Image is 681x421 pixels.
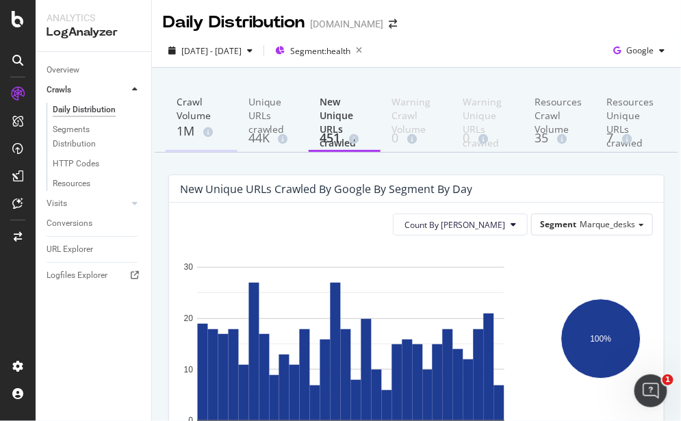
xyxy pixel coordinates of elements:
[590,334,611,344] text: 100%
[463,129,513,147] div: 0
[177,95,227,123] div: Crawl Volume
[47,63,142,77] a: Overview
[320,129,370,147] div: 451
[663,374,673,385] span: 1
[53,103,116,117] div: Daily Distribution
[53,177,142,191] a: Resources
[310,17,383,31] div: [DOMAIN_NAME]
[47,83,128,97] a: Crawls
[320,95,370,129] div: New Unique URLs crawled
[404,219,505,231] span: Count By Day
[47,242,142,257] a: URL Explorer
[580,218,635,230] span: Marque_desks
[184,263,194,272] text: 30
[177,123,227,140] div: 1M
[248,95,298,129] div: Unique URLs crawled
[184,314,194,324] text: 20
[184,365,194,374] text: 10
[626,44,654,56] span: Google
[608,40,670,62] button: Google
[463,95,513,129] div: Warning Unique URLs crawled
[180,182,472,196] div: New Unique URLs crawled by google by Segment by Day
[393,214,528,235] button: Count By [PERSON_NAME]
[47,242,93,257] div: URL Explorer
[163,11,305,34] div: Daily Distribution
[535,95,585,129] div: Resources Crawl Volume
[47,11,140,25] div: Analytics
[53,123,129,151] div: Segments Distribution
[391,129,441,147] div: 0
[163,40,258,62] button: [DATE] - [DATE]
[47,63,79,77] div: Overview
[47,216,142,231] a: Conversions
[47,83,71,97] div: Crawls
[47,268,107,283] div: Logfiles Explorer
[248,129,298,147] div: 44K
[391,95,441,129] div: Warning Crawl Volume
[606,95,656,129] div: Resources Unique URLs crawled
[389,19,397,29] div: arrow-right-arrow-left
[606,129,656,147] div: 7
[540,218,576,230] span: Segment
[47,196,128,211] a: Visits
[53,103,142,117] a: Daily Distribution
[53,157,142,171] a: HTTP Codes
[53,177,90,191] div: Resources
[270,40,368,62] button: Segment:health
[181,45,242,57] span: [DATE] - [DATE]
[47,268,142,283] a: Logfiles Explorer
[290,45,350,57] span: Segment: health
[47,216,92,231] div: Conversions
[47,196,67,211] div: Visits
[53,123,142,151] a: Segments Distribution
[53,157,99,171] div: HTTP Codes
[634,374,667,407] iframe: Intercom live chat
[535,129,585,147] div: 35
[47,25,140,40] div: LogAnalyzer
